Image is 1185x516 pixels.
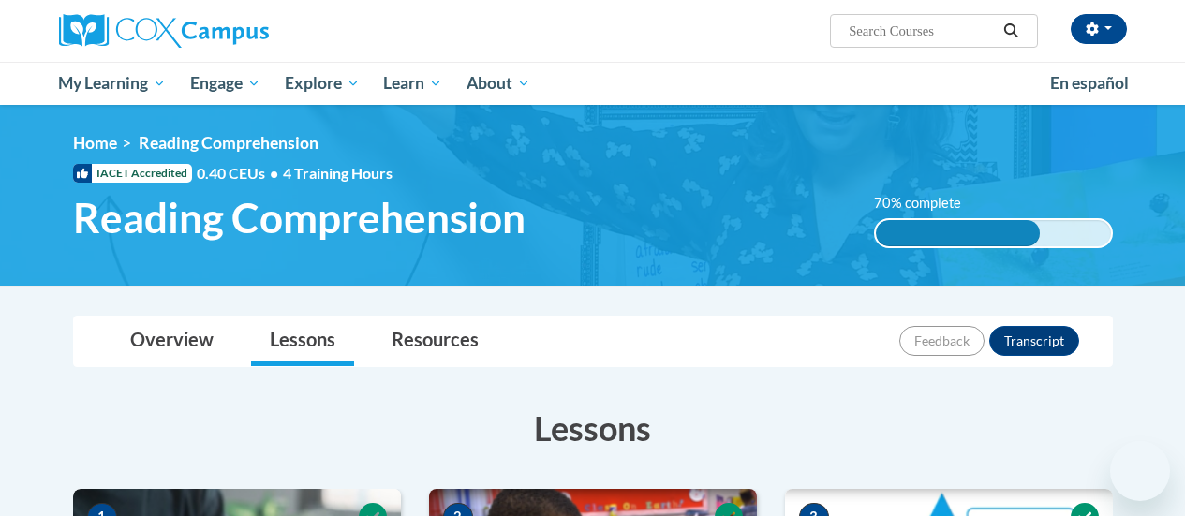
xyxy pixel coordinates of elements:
span: Explore [285,72,360,95]
a: Learn [371,62,454,105]
button: Transcript [989,326,1079,356]
span: My Learning [58,72,166,95]
span: About [467,72,530,95]
span: 0.40 CEUs [197,163,283,184]
a: Engage [178,62,273,105]
input: Search Courses [847,20,997,42]
div: 70% complete [876,220,1041,246]
span: • [270,164,278,182]
span: IACET Accredited [73,164,192,183]
a: Explore [273,62,372,105]
a: En español [1038,64,1141,103]
button: Feedback [899,326,985,356]
span: Learn [383,72,442,95]
label: 70% complete [874,193,982,214]
span: Engage [190,72,260,95]
a: Home [73,133,117,153]
a: Lessons [251,317,354,366]
img: Cox Campus [59,14,269,48]
a: About [454,62,542,105]
div: Main menu [45,62,1141,105]
span: Reading Comprehension [73,193,526,243]
span: 4 Training Hours [283,164,393,182]
a: My Learning [47,62,179,105]
button: Account Settings [1071,14,1127,44]
h3: Lessons [73,405,1113,451]
span: En español [1050,73,1129,93]
iframe: Button to launch messaging window [1110,441,1170,501]
span: Reading Comprehension [139,133,318,153]
a: Cox Campus [59,14,396,48]
a: Resources [373,317,497,366]
button: Search [997,20,1025,42]
a: Overview [111,317,232,366]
